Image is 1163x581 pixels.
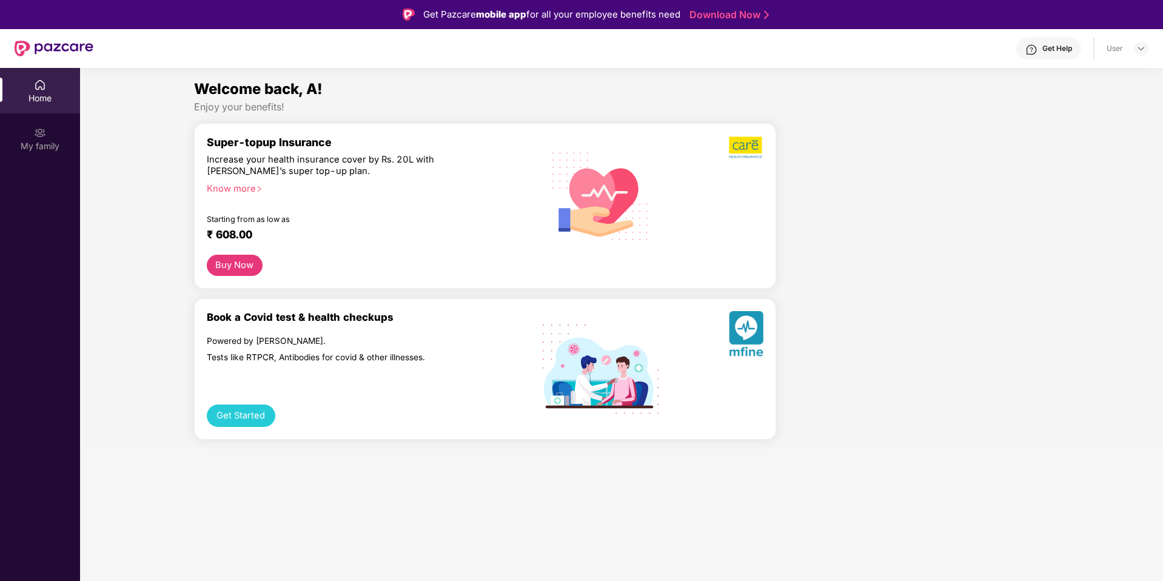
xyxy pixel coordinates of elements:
[207,215,480,223] div: Starting from as low as
[194,101,1050,113] div: Enjoy your benefits!
[403,8,415,21] img: Logo
[207,335,479,346] div: Powered by [PERSON_NAME].
[194,80,323,98] span: Welcome back, A!
[207,136,532,149] div: Super-topup Insurance
[207,352,479,363] div: Tests like RTPCR, Antibodies for covid & other illnesses.
[207,228,520,243] div: ₹ 608.00
[207,311,532,323] div: Book a Covid test & health checkups
[1136,44,1146,53] img: svg+xml;base64,PHN2ZyBpZD0iRHJvcGRvd24tMzJ4MzIiIHhtbG5zPSJodHRwOi8vd3d3LnczLm9yZy8yMDAwL3N2ZyIgd2...
[729,136,763,159] img: b5dec4f62d2307b9de63beb79f102df3.png
[1042,44,1072,53] div: Get Help
[729,311,763,361] img: svg+xml;base64,PHN2ZyB4bWxucz0iaHR0cDovL3d3dy53My5vcmcvMjAwMC9zdmciIHhtbG5zOnhsaW5rPSJodHRwOi8vd3...
[476,8,526,20] strong: mobile app
[1107,44,1123,53] div: User
[423,7,680,22] div: Get Pazcare for all your employee benefits need
[764,8,769,21] img: Stroke
[207,405,275,427] button: Get Started
[543,136,659,254] img: svg+xml;base64,PHN2ZyB4bWxucz0iaHR0cDovL3d3dy53My5vcmcvMjAwMC9zdmciIHhtbG5zOnhsaW5rPSJodHRwOi8vd3...
[15,41,93,56] img: New Pazcare Logo
[207,183,525,192] div: Know more
[207,255,263,276] button: Buy Now
[34,127,46,139] img: svg+xml;base64,PHN2ZyB3aWR0aD0iMjAiIGhlaWdodD0iMjAiIHZpZXdCb3g9IjAgMCAyMCAyMCIgZmlsbD0ibm9uZSIgeG...
[34,79,46,91] img: svg+xml;base64,PHN2ZyBpZD0iSG9tZSIgeG1sbnM9Imh0dHA6Ly93d3cudzMub3JnLzIwMDAvc3ZnIiB3aWR0aD0iMjAiIG...
[207,154,479,178] div: Increase your health insurance cover by Rs. 20L with [PERSON_NAME]’s super top-up plan.
[256,186,263,192] span: right
[689,8,765,21] a: Download Now
[1025,44,1037,56] img: svg+xml;base64,PHN2ZyBpZD0iSGVscC0zMngzMiIgeG1sbnM9Imh0dHA6Ly93d3cudzMub3JnLzIwMDAvc3ZnIiB3aWR0aD...
[543,324,659,414] img: svg+xml;base64,PHN2ZyB4bWxucz0iaHR0cDovL3d3dy53My5vcmcvMjAwMC9zdmciIHdpZHRoPSIxOTIiIGhlaWdodD0iMT...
